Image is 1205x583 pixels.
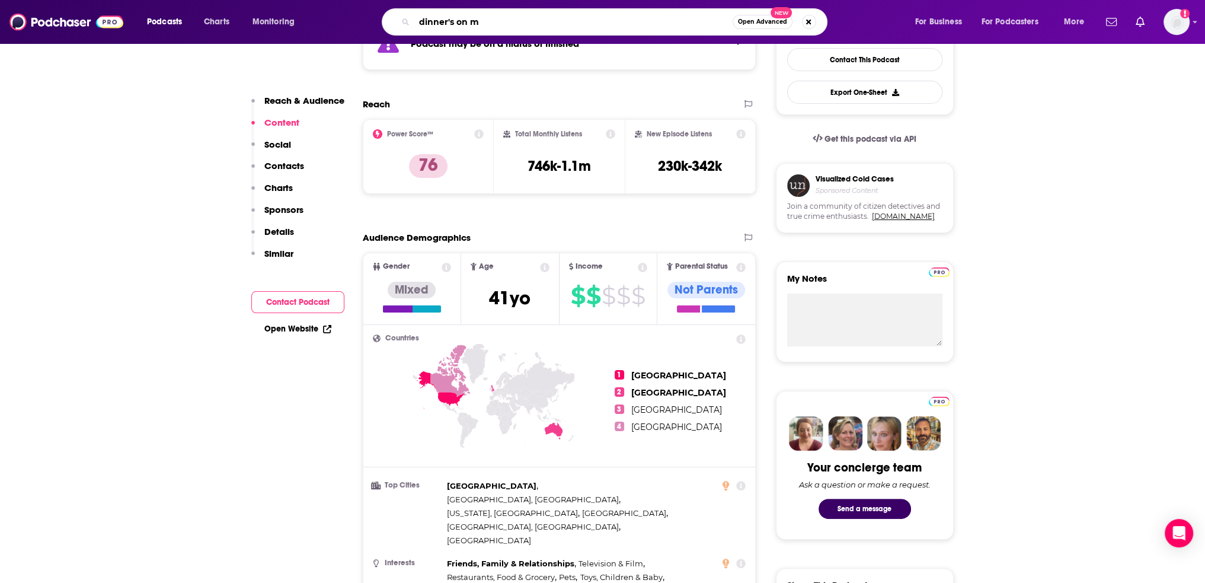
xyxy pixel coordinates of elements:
[907,12,977,31] button: open menu
[447,572,555,582] span: Restaurants, Food & Grocery
[580,572,663,582] span: Toys, Children & Baby
[264,139,291,150] p: Social
[1131,12,1149,32] a: Show notifications dropdown
[929,395,950,406] a: Pro website
[1165,519,1193,547] div: Open Intercom Messenger
[787,273,942,294] label: My Notes
[789,416,823,451] img: Sydney Profile
[252,14,295,30] span: Monitoring
[264,324,331,334] a: Open Website
[738,19,787,25] span: Open Advanced
[1164,9,1190,35] span: Logged in as tmathaidavis
[974,12,1056,31] button: open menu
[204,14,229,30] span: Charts
[251,204,303,226] button: Sponsors
[631,387,726,398] span: [GEOGRAPHIC_DATA]
[578,557,645,571] span: ,
[447,522,619,531] span: [GEOGRAPHIC_DATA], [GEOGRAPHIC_DATA]
[615,422,624,431] span: 4
[373,482,442,489] h3: Top Cities
[363,98,390,110] h2: Reach
[631,422,722,432] span: [GEOGRAPHIC_DATA]
[447,557,576,571] span: ,
[251,291,344,313] button: Contact Podcast
[631,404,722,415] span: [GEOGRAPHIC_DATA]
[578,559,643,568] span: Television & Film
[363,232,471,243] h2: Audience Demographics
[447,536,531,545] span: [GEOGRAPHIC_DATA]
[929,267,950,277] img: Podchaser Pro
[582,508,666,518] span: [GEOGRAPHIC_DATA]
[906,416,941,451] img: Jon Profile
[447,495,619,504] span: [GEOGRAPHIC_DATA], [GEOGRAPHIC_DATA]
[1101,12,1121,32] a: Show notifications dropdown
[264,182,293,193] p: Charts
[1064,14,1084,30] span: More
[1056,12,1099,31] button: open menu
[264,117,299,128] p: Content
[571,286,585,305] span: $
[803,125,926,154] a: Get this podcast via API
[447,508,578,518] span: [US_STATE], [GEOGRAPHIC_DATA]
[602,286,615,305] span: $
[387,130,433,138] h2: Power Score™
[1164,9,1190,35] img: User Profile
[409,154,448,178] p: 76
[658,157,722,175] h3: 230k-342k
[559,572,576,582] span: Pets
[251,139,291,161] button: Social
[615,387,624,397] span: 2
[1164,9,1190,35] button: Show profile menu
[388,282,436,298] div: Mixed
[929,397,950,406] img: Podchaser Pro
[447,493,621,506] span: ,
[196,12,236,31] a: Charts
[9,11,123,33] img: Podchaser - Follow, Share and Rate Podcasts
[528,157,591,175] h3: 746k-1.1m
[733,15,792,29] button: Open AdvancedNew
[139,12,197,31] button: open menu
[251,248,293,270] button: Similar
[264,226,294,237] p: Details
[787,202,942,222] span: Join a community of citizen detectives and true crime enthusiasts.
[576,263,603,270] span: Income
[819,499,911,519] button: Send a message
[515,130,582,138] h2: Total Monthly Listens
[251,226,294,248] button: Details
[582,506,668,520] span: ,
[251,182,293,204] button: Charts
[799,480,931,489] div: Ask a question or make a request.
[929,266,950,277] a: Pro website
[586,286,600,305] span: $
[414,12,733,31] input: Search podcasts, credits, & more...
[667,282,745,298] div: Not Parents
[771,7,792,18] span: New
[615,404,624,414] span: 3
[915,14,962,30] span: For Business
[383,263,410,270] span: Gender
[264,204,303,215] p: Sponsors
[393,8,839,36] div: Search podcasts, credits, & more...
[251,160,304,182] button: Contacts
[244,12,310,31] button: open menu
[447,506,580,520] span: ,
[816,186,894,195] h4: Sponsored Content
[867,416,902,451] img: Jules Profile
[787,81,942,104] button: Export One-Sheet
[447,559,574,568] span: Friends, Family & Relationships
[447,520,621,534] span: ,
[776,163,954,262] a: Visualized Cold CasesSponsored ContentJoin a community of citizen detectives and true crime enthu...
[631,370,726,381] span: [GEOGRAPHIC_DATA]
[264,160,304,171] p: Contacts
[787,48,942,71] a: Contact This Podcast
[615,370,624,380] span: 1
[828,416,862,451] img: Barbara Profile
[147,14,182,30] span: Podcasts
[489,286,530,310] span: 41 yo
[264,248,293,259] p: Similar
[631,286,645,305] span: $
[647,130,712,138] h2: New Episode Listens
[251,95,344,117] button: Reach & Audience
[479,263,494,270] span: Age
[872,212,935,221] a: [DOMAIN_NAME]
